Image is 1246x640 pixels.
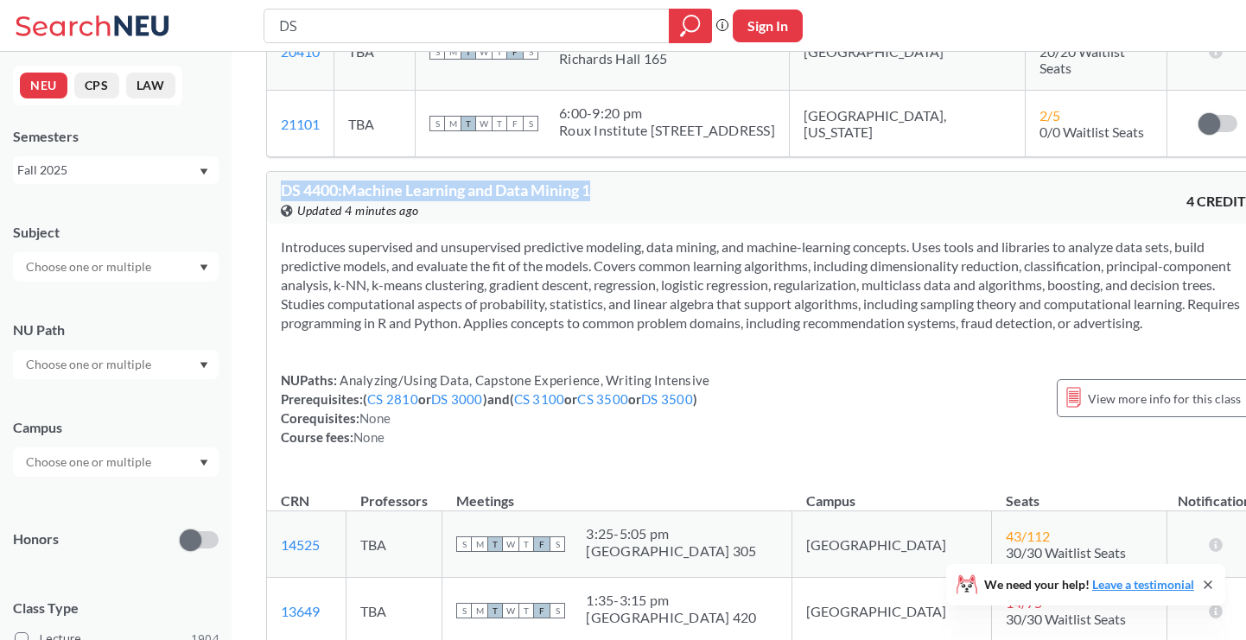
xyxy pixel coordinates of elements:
[13,447,219,477] div: Dropdown arrow
[13,529,59,549] p: Honors
[577,391,628,407] a: CS 3500
[472,536,487,552] span: M
[334,91,416,157] td: TBA
[461,116,476,131] span: T
[200,264,208,271] svg: Dropdown arrow
[346,474,442,511] th: Professors
[442,474,792,511] th: Meetings
[281,536,320,553] a: 14525
[487,536,503,552] span: T
[1006,528,1050,544] span: 43 / 112
[503,536,518,552] span: W
[507,116,523,131] span: F
[792,474,992,511] th: Campus
[456,536,472,552] span: S
[281,181,590,200] span: DS 4400 : Machine Learning and Data Mining 1
[1039,107,1060,124] span: 2 / 5
[992,474,1167,511] th: Seats
[534,536,550,552] span: F
[281,491,309,510] div: CRN
[503,603,518,618] span: W
[792,511,992,578] td: [GEOGRAPHIC_DATA]
[1088,388,1241,409] span: View more info for this class
[281,371,709,447] div: NUPaths: Prerequisites: ( or ) and ( or or ) Corequisites: Course fees:
[74,73,119,98] button: CPS
[733,10,803,42] button: Sign In
[586,609,756,626] div: [GEOGRAPHIC_DATA] 420
[17,354,162,375] input: Choose one or multiple
[13,350,219,379] div: Dropdown arrow
[1039,43,1125,76] span: 20/20 Waitlist Seats
[559,122,775,139] div: Roux Institute [STREET_ADDRESS]
[126,73,175,98] button: LAW
[337,372,709,388] span: Analyzing/Using Data, Capstone Experience, Writing Intensive
[523,116,538,131] span: S
[550,536,565,552] span: S
[281,116,320,132] a: 21101
[518,536,534,552] span: T
[297,201,419,220] span: Updated 4 minutes ago
[431,391,483,407] a: DS 3000
[492,116,507,131] span: T
[586,592,756,609] div: 1:35 - 3:15 pm
[669,9,712,43] div: magnifying glass
[789,91,1025,157] td: [GEOGRAPHIC_DATA], [US_STATE]
[13,320,219,339] div: NU Path
[429,116,445,131] span: S
[13,223,219,242] div: Subject
[17,452,162,472] input: Choose one or multiple
[514,391,565,407] a: CS 3100
[277,11,657,41] input: Class, professor, course number, "phrase"
[200,362,208,369] svg: Dropdown arrow
[367,391,418,407] a: CS 2810
[200,168,208,175] svg: Dropdown arrow
[1006,544,1126,561] span: 30/30 Waitlist Seats
[17,257,162,277] input: Choose one or multiple
[281,603,320,619] a: 13649
[445,116,461,131] span: M
[476,116,492,131] span: W
[13,156,219,184] div: Fall 2025Dropdown arrow
[472,603,487,618] span: M
[586,525,756,542] div: 3:25 - 5:05 pm
[20,73,67,98] button: NEU
[13,599,219,618] span: Class Type
[456,603,472,618] span: S
[984,579,1194,591] span: We need your help!
[346,511,442,578] td: TBA
[13,252,219,282] div: Dropdown arrow
[13,127,219,146] div: Semesters
[200,459,208,466] svg: Dropdown arrow
[1039,124,1144,140] span: 0/0 Waitlist Seats
[487,603,503,618] span: T
[17,161,198,180] div: Fall 2025
[559,105,775,122] div: 6:00 - 9:20 pm
[1092,577,1194,592] a: Leave a testimonial
[680,14,701,38] svg: magnifying glass
[359,410,391,426] span: None
[1006,611,1126,627] span: 30/30 Waitlist Seats
[13,418,219,437] div: Campus
[534,603,550,618] span: F
[550,603,565,618] span: S
[641,391,693,407] a: DS 3500
[559,50,667,67] div: Richards Hall 165
[353,429,385,445] span: None
[586,542,756,560] div: [GEOGRAPHIC_DATA] 305
[518,603,534,618] span: T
